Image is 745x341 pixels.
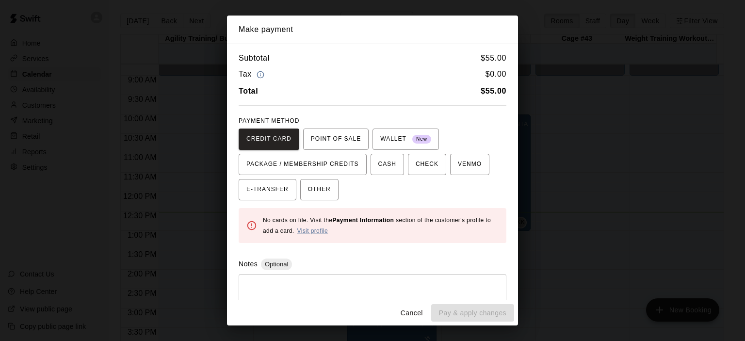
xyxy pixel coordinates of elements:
[450,154,489,175] button: VENMO
[227,16,518,44] h2: Make payment
[412,133,431,146] span: New
[303,129,369,150] button: POINT OF SALE
[263,217,491,234] span: No cards on file. Visit the section of the customer's profile to add a card.
[458,157,482,172] span: VENMO
[300,179,339,200] button: OTHER
[372,129,439,150] button: WALLET New
[371,154,404,175] button: CASH
[239,68,267,81] h6: Tax
[308,182,331,197] span: OTHER
[311,131,361,147] span: POINT OF SALE
[481,52,506,65] h6: $ 55.00
[239,52,270,65] h6: Subtotal
[408,154,446,175] button: CHECK
[416,157,438,172] span: CHECK
[380,131,431,147] span: WALLET
[239,129,299,150] button: CREDIT CARD
[378,157,396,172] span: CASH
[239,260,258,268] label: Notes
[486,68,506,81] h6: $ 0.00
[239,87,258,95] b: Total
[239,179,296,200] button: E-TRANSFER
[481,87,506,95] b: $ 55.00
[332,217,394,224] b: Payment Information
[261,260,292,268] span: Optional
[239,154,367,175] button: PACKAGE / MEMBERSHIP CREDITS
[297,227,328,234] a: Visit profile
[246,131,292,147] span: CREDIT CARD
[396,304,427,322] button: Cancel
[239,117,299,124] span: PAYMENT METHOD
[246,157,359,172] span: PACKAGE / MEMBERSHIP CREDITS
[246,182,289,197] span: E-TRANSFER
